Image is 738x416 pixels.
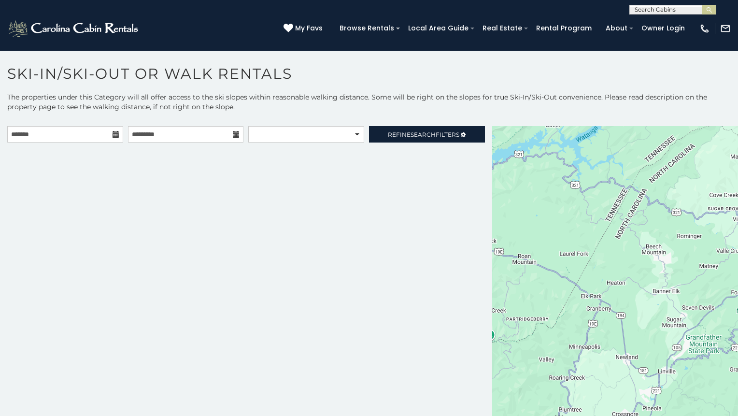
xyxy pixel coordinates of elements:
a: Real Estate [478,21,527,36]
a: Rental Program [531,21,596,36]
img: phone-regular-white.png [699,23,710,34]
span: My Favs [295,23,323,33]
a: Browse Rentals [335,21,399,36]
img: mail-regular-white.png [720,23,731,34]
a: My Favs [284,23,325,34]
span: Refine Filters [388,131,459,138]
span: Search [411,131,436,138]
a: Local Area Guide [403,21,473,36]
a: About [601,21,632,36]
img: White-1-2.png [7,19,141,38]
a: RefineSearchFilters [369,126,485,143]
a: Owner Login [637,21,690,36]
